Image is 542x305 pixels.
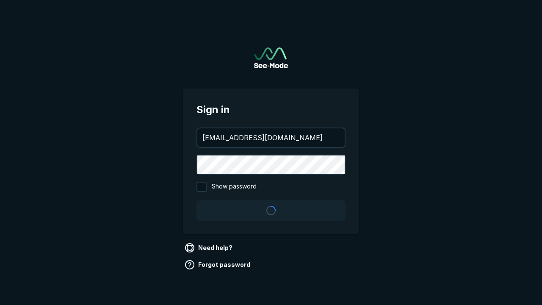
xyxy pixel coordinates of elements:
a: Need help? [183,241,236,255]
a: Go to sign in [254,47,288,68]
input: your@email.com [197,128,345,147]
span: Sign in [196,102,346,117]
a: Forgot password [183,258,254,272]
img: See-Mode Logo [254,47,288,68]
span: Show password [212,182,257,192]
